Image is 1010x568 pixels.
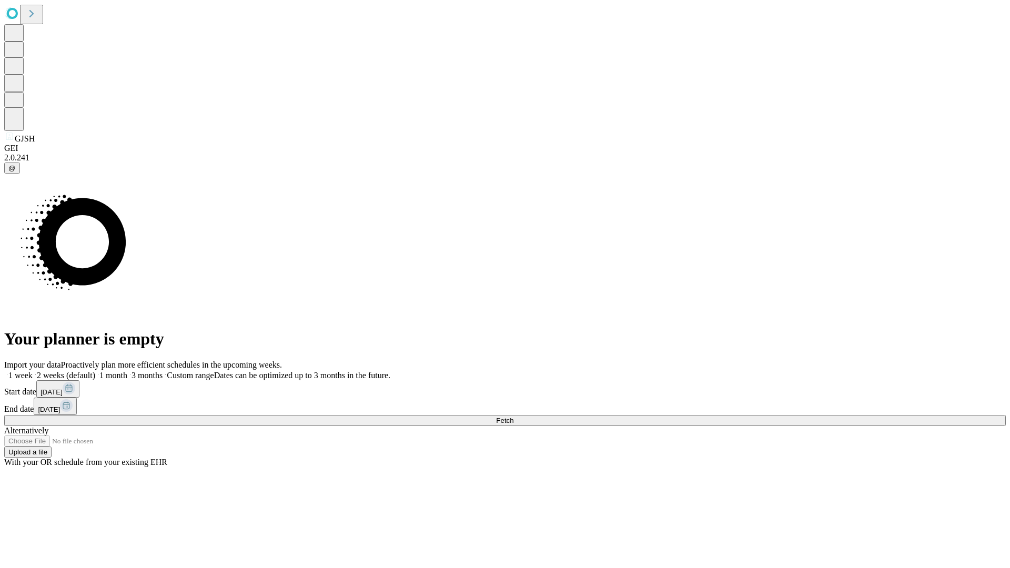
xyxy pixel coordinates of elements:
button: [DATE] [36,380,79,398]
span: Dates can be optimized up to 3 months in the future. [214,371,390,380]
button: @ [4,163,20,174]
span: Alternatively [4,426,48,435]
span: Fetch [496,417,513,424]
span: GJSH [15,134,35,143]
span: @ [8,164,16,172]
div: 2.0.241 [4,153,1006,163]
div: End date [4,398,1006,415]
span: With your OR schedule from your existing EHR [4,458,167,466]
span: [DATE] [38,405,60,413]
span: Custom range [167,371,214,380]
h1: Your planner is empty [4,329,1006,349]
span: 2 weeks (default) [37,371,95,380]
div: GEI [4,144,1006,153]
span: 1 month [99,371,127,380]
button: Upload a file [4,447,52,458]
span: 1 week [8,371,33,380]
button: [DATE] [34,398,77,415]
div: Start date [4,380,1006,398]
button: Fetch [4,415,1006,426]
span: Proactively plan more efficient schedules in the upcoming weeks. [61,360,282,369]
span: 3 months [132,371,163,380]
span: Import your data [4,360,61,369]
span: [DATE] [41,388,63,396]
